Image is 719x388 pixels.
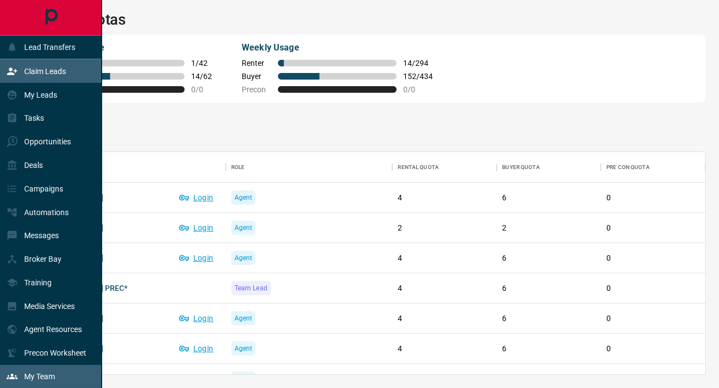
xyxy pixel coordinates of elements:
[226,152,393,183] div: Role
[174,310,220,327] button: Login
[235,343,253,354] span: Agent
[235,373,253,384] span: Agent
[398,313,491,324] p: 4
[601,152,705,183] div: Pre Con Quota
[502,192,595,204] p: 6
[235,313,253,324] span: Agent
[502,252,595,264] p: 6
[606,252,700,264] p: 0
[502,152,539,183] div: Buyer Quota
[174,249,220,267] button: Login
[174,189,220,206] button: Login
[606,192,700,204] p: 0
[502,313,595,324] p: 6
[606,152,650,183] div: Pre Con Quota
[398,152,439,183] div: Rental Quota
[497,152,601,183] div: Buyer Quota
[606,343,700,355] p: 0
[242,41,433,54] p: Weekly Usage
[235,222,253,233] span: Agent
[235,283,267,294] span: Team Lead
[191,59,215,68] span: 1 / 42
[231,152,245,183] div: Role
[606,313,700,324] p: 0
[606,283,700,294] p: 0
[38,152,226,183] div: Name
[37,11,706,29] h1: Team Quotas
[398,343,491,355] p: 4
[398,373,491,385] p: 4
[191,72,215,81] span: 14 / 62
[242,72,271,81] span: Buyer
[403,72,433,81] span: 152 / 434
[242,85,271,94] span: Precon
[403,59,433,68] span: 14 / 294
[235,252,253,263] span: Agent
[235,192,253,203] span: Agent
[606,373,700,385] p: 0
[398,252,491,264] p: 4
[398,283,491,294] p: 4
[502,343,595,355] p: 6
[403,85,433,94] span: 0 / 0
[502,283,595,294] p: 6
[174,219,220,237] button: Login
[502,222,595,234] p: 2
[606,222,700,234] p: 0
[502,373,595,385] p: 6
[174,370,220,387] button: Login
[398,192,491,204] p: 4
[398,222,491,234] p: 2
[392,152,497,183] div: Rental Quota
[242,59,271,68] span: Renter
[57,41,215,54] p: Daily Usage
[174,340,220,357] button: Login
[191,85,215,94] span: 0 / 0
[37,122,706,140] h1: My Team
